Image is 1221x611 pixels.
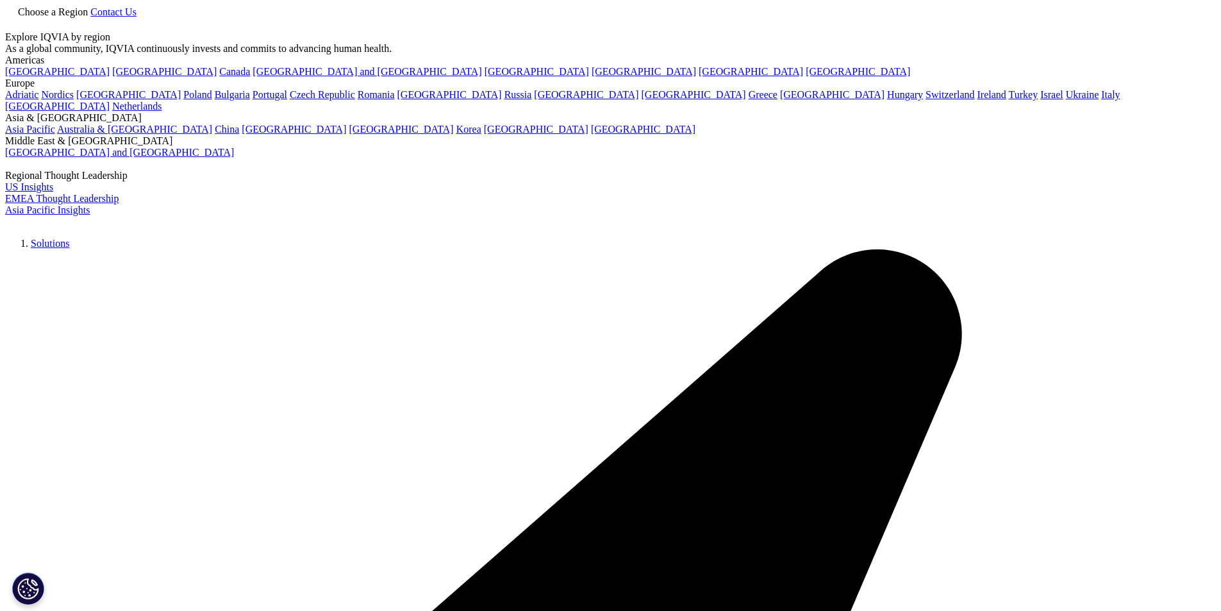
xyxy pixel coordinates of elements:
[397,89,502,100] a: [GEOGRAPHIC_DATA]
[112,66,217,77] a: [GEOGRAPHIC_DATA]
[749,89,777,100] a: Greece
[1009,89,1038,100] a: Turkey
[76,89,181,100] a: [GEOGRAPHIC_DATA]
[90,6,137,17] a: Contact Us
[504,89,532,100] a: Russia
[349,124,454,135] a: [GEOGRAPHIC_DATA]
[5,89,38,100] a: Adriatic
[219,66,250,77] a: Canada
[780,89,885,100] a: [GEOGRAPHIC_DATA]
[456,124,481,135] a: Korea
[5,101,110,112] a: [GEOGRAPHIC_DATA]
[5,181,53,192] a: US Insights
[358,89,395,100] a: Romania
[5,193,119,204] a: EMEA Thought Leadership
[592,66,696,77] a: [GEOGRAPHIC_DATA]
[642,89,746,100] a: [GEOGRAPHIC_DATA]
[5,66,110,77] a: [GEOGRAPHIC_DATA]
[806,66,910,77] a: [GEOGRAPHIC_DATA]
[926,89,974,100] a: Switzerland
[290,89,355,100] a: Czech Republic
[485,66,589,77] a: [GEOGRAPHIC_DATA]
[31,238,69,249] a: Solutions
[112,101,162,112] a: Netherlands
[5,78,1216,89] div: Europe
[591,124,695,135] a: [GEOGRAPHIC_DATA]
[534,89,638,100] a: [GEOGRAPHIC_DATA]
[12,573,44,605] button: Paramètres des cookies
[5,43,1216,54] div: As a global community, IQVIA continuously invests and commits to advancing human health.
[5,205,90,215] a: Asia Pacific Insights
[977,89,1006,100] a: Ireland
[5,54,1216,66] div: Americas
[242,124,346,135] a: [GEOGRAPHIC_DATA]
[215,89,250,100] a: Bulgaria
[18,6,88,17] span: Choose a Region
[484,124,588,135] a: [GEOGRAPHIC_DATA]
[5,147,234,158] a: [GEOGRAPHIC_DATA] and [GEOGRAPHIC_DATA]
[57,124,212,135] a: Australia & [GEOGRAPHIC_DATA]
[5,31,1216,43] div: Explore IQVIA by region
[253,89,287,100] a: Portugal
[887,89,923,100] a: Hungary
[5,170,1216,181] div: Regional Thought Leadership
[1101,89,1120,100] a: Italy
[183,89,212,100] a: Poland
[5,124,55,135] a: Asia Pacific
[1040,89,1063,100] a: Israel
[5,135,1216,147] div: Middle East & [GEOGRAPHIC_DATA]
[5,112,1216,124] div: Asia & [GEOGRAPHIC_DATA]
[41,89,74,100] a: Nordics
[699,66,803,77] a: [GEOGRAPHIC_DATA]
[215,124,239,135] a: China
[253,66,481,77] a: [GEOGRAPHIC_DATA] and [GEOGRAPHIC_DATA]
[1066,89,1099,100] a: Ukraine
